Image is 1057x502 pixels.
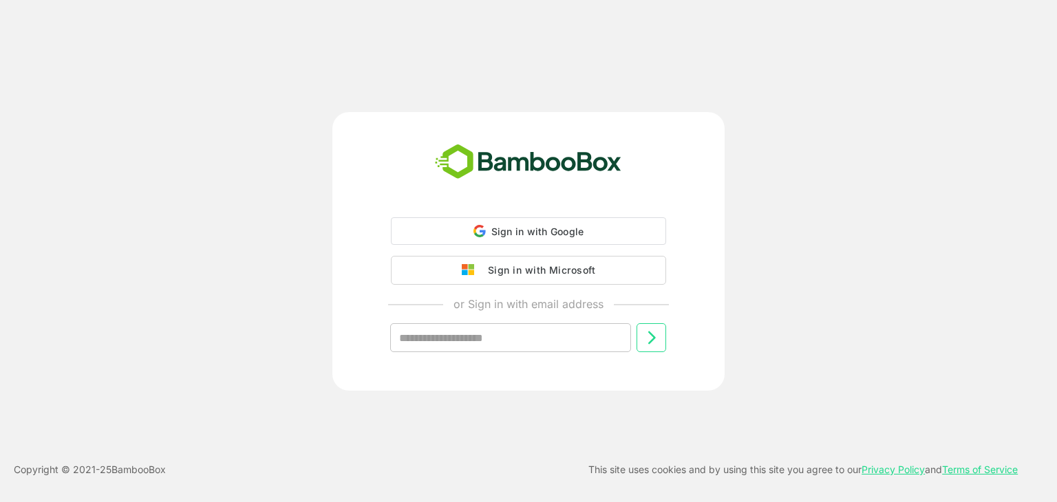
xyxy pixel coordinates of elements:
[862,463,925,475] a: Privacy Policy
[481,261,595,279] div: Sign in with Microsoft
[588,461,1018,478] p: This site uses cookies and by using this site you agree to our and
[453,296,604,312] p: or Sign in with email address
[391,256,666,285] button: Sign in with Microsoft
[14,461,166,478] p: Copyright © 2021- 25 BambooBox
[427,140,629,185] img: bamboobox
[391,217,666,245] div: Sign in with Google
[942,463,1018,475] a: Terms of Service
[462,264,481,276] img: google
[491,226,584,237] span: Sign in with Google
